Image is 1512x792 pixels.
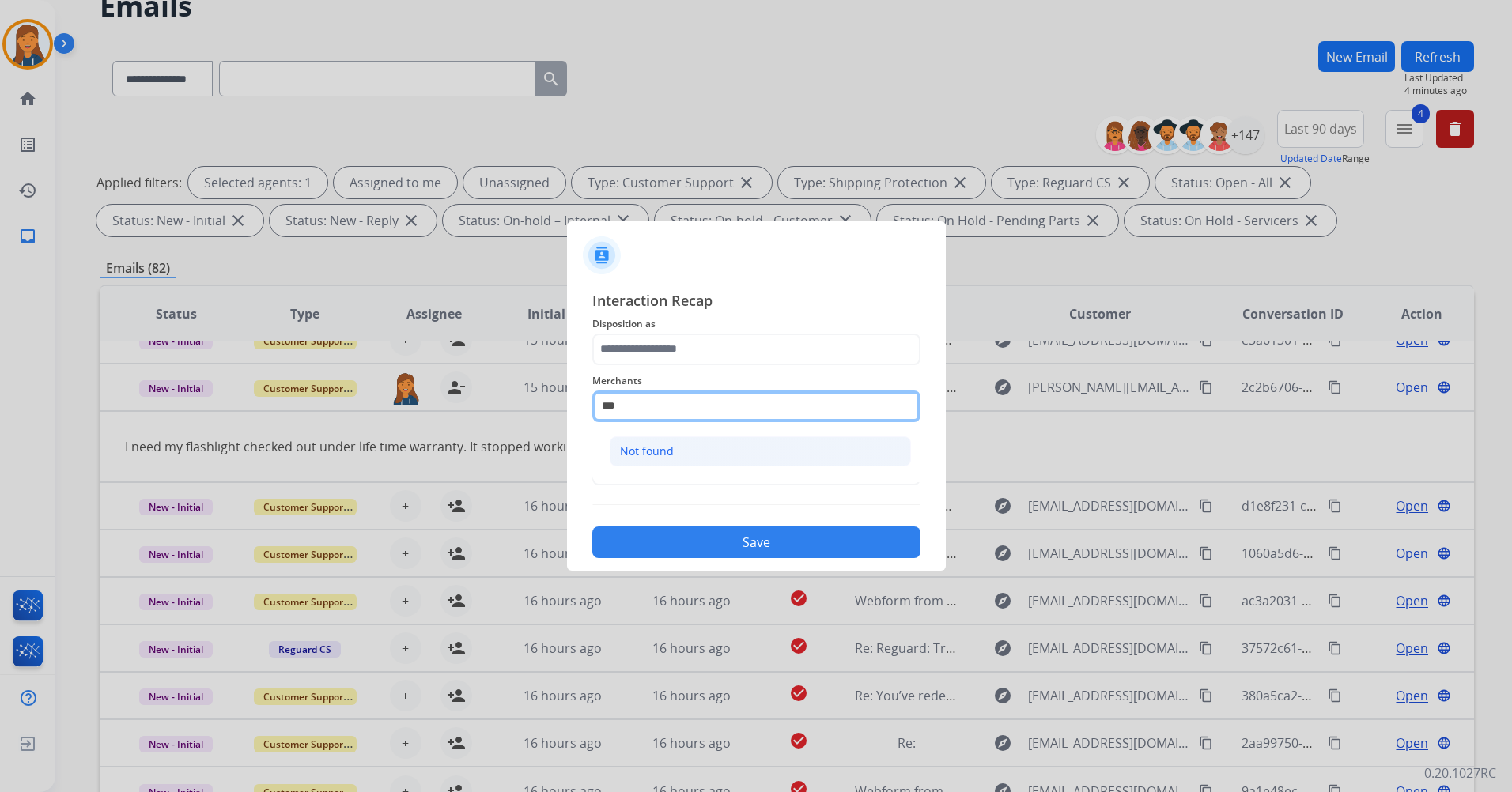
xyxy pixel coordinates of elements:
p: 0.20.1027RC [1424,764,1496,783]
span: Merchants [592,371,920,390]
span: Disposition as [592,315,920,334]
button: Save [592,526,920,558]
img: contact-recap-line.svg [592,504,920,505]
div: Not found [620,443,674,459]
img: contactIcon [583,236,621,274]
span: Interaction Recap [592,289,920,315]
